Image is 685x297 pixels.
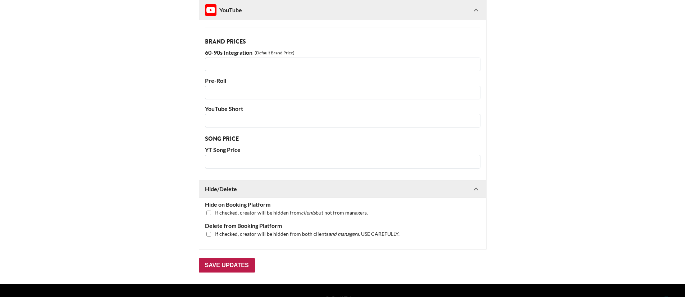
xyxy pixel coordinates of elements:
[205,49,252,56] label: 60-90s Integration
[205,146,480,153] label: YT Song Price
[205,77,480,84] label: Pre-Roll
[199,258,255,273] input: Save Updates
[199,180,486,198] div: Hide/Delete
[205,39,480,45] h4: Brand Prices
[215,210,368,216] span: If checked, creator will be hidden from but not from managers.
[205,4,242,16] div: YouTube
[301,210,316,216] em: clients
[205,105,480,112] label: YouTube Short
[252,50,294,55] div: - (Default Brand Price)
[205,4,216,16] img: Instagram
[205,222,480,229] label: Delete from Booking Platform
[328,231,359,237] em: and managers
[205,201,480,208] label: Hide on Booking Platform
[205,185,237,193] strong: Hide/Delete
[215,231,399,238] span: If checked, creator will be hidden from both clients . USE CAREFULLY.
[205,136,480,142] h4: Song Price
[199,198,486,249] div: Hide/Delete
